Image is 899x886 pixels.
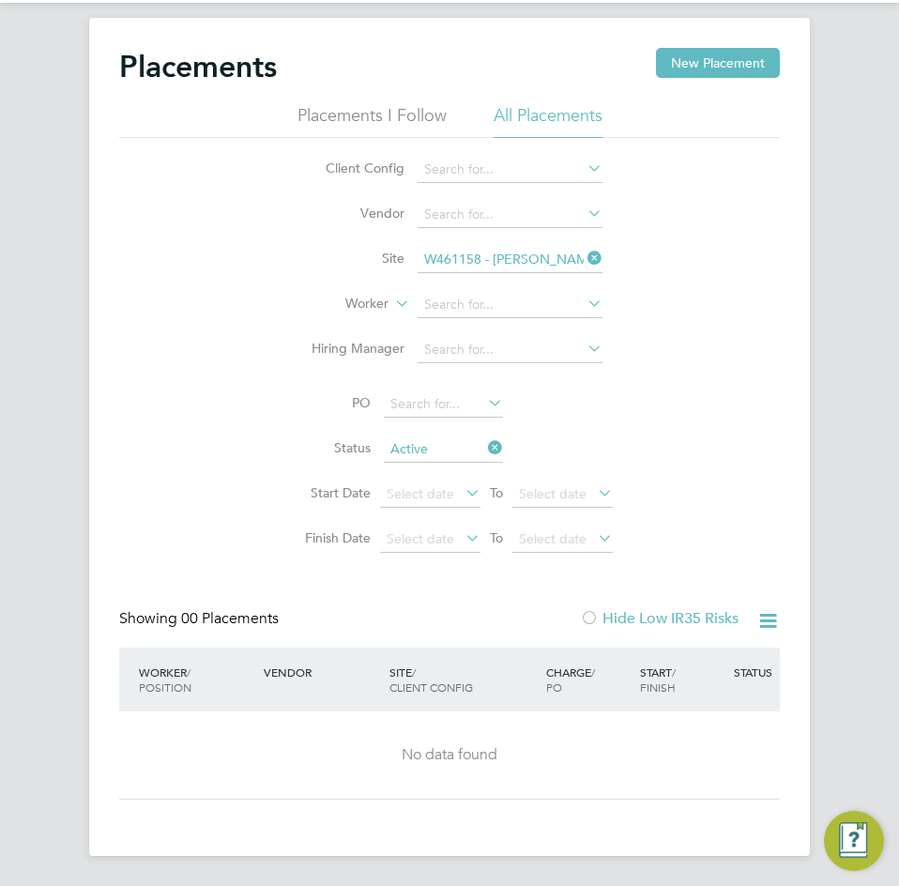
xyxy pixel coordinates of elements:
li: All Placements [494,104,602,138]
div: Status [729,655,823,689]
span: / Position [139,664,191,695]
label: Worker [281,295,389,313]
input: Search for... [384,391,503,418]
div: Start [635,655,729,704]
span: / Finish [640,664,676,695]
span: Select date [387,485,454,502]
h2: Placements [119,48,277,85]
div: Vendor [259,655,384,689]
span: To [484,526,509,550]
input: Search for... [418,337,602,363]
button: Engage Resource Center [824,811,884,871]
div: Worker [134,655,259,704]
label: Status [286,439,371,456]
span: 00 Placements [181,609,279,628]
input: Search for... [418,247,602,273]
div: Showing [119,609,282,629]
span: / PO [546,664,595,695]
button: New Placement [656,48,780,78]
label: Site [297,250,404,267]
input: Search for... [418,292,602,318]
input: Search for... [418,202,602,228]
li: Placements I Follow [297,104,447,138]
span: To [484,481,509,505]
span: Select date [519,530,587,547]
input: Select one [384,436,503,463]
span: / Client Config [389,664,473,695]
label: PO [286,394,371,411]
input: Search for... [418,157,602,183]
label: Hiring Manager [297,340,404,357]
label: Finish Date [286,529,371,546]
label: Hide Low IR35 Risks [580,609,739,628]
div: Charge [541,655,635,704]
div: Site [385,655,541,704]
label: Client Config [297,160,404,176]
span: Select date [387,530,454,547]
div: No data found [124,745,775,765]
label: Vendor [297,205,404,221]
span: Select date [519,485,587,502]
label: Start Date [286,484,371,501]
